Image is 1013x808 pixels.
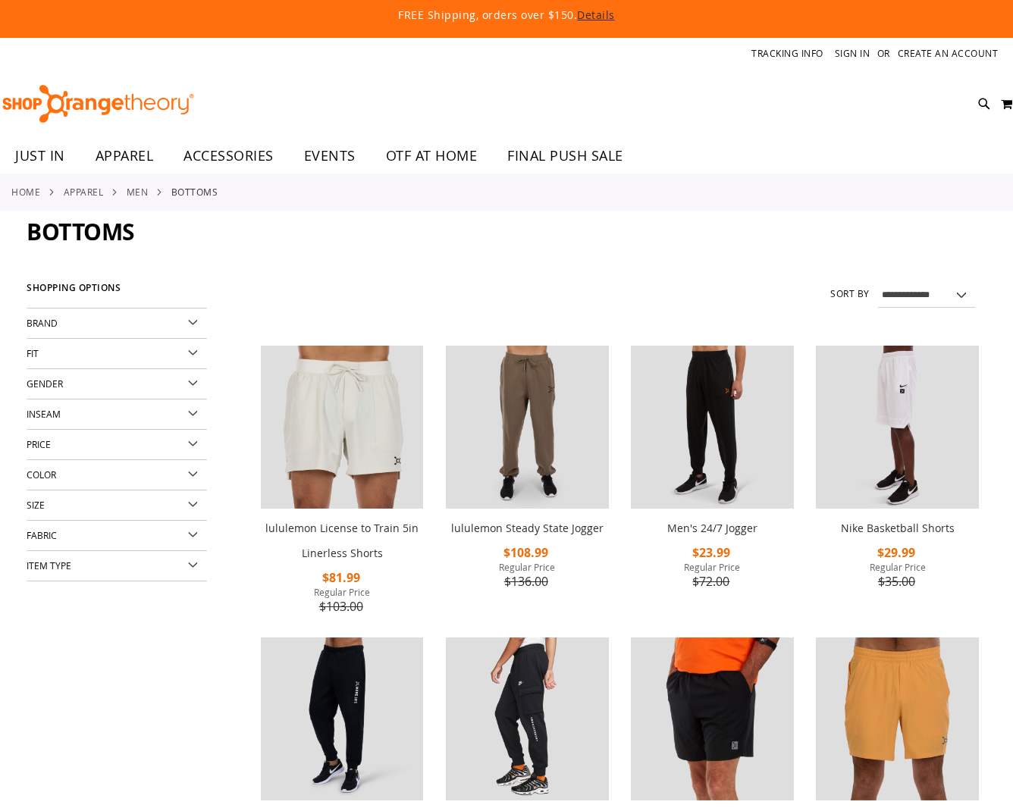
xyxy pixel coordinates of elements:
[27,529,57,541] span: Fabric
[322,569,362,586] span: $81.99
[451,521,604,535] a: lululemon Steady State Jogger
[631,637,793,803] a: Product image for Run Short
[631,561,793,573] span: Regular Price
[304,139,356,173] span: EVENTS
[816,561,978,573] span: Regular Price
[168,139,289,174] a: ACCESSORIES
[371,139,493,174] a: OTF AT HOME
[27,460,207,490] div: Color
[96,139,154,173] span: APPAREL
[507,139,623,173] span: FINAL PUSH SALE
[577,8,615,22] a: Details
[27,377,63,390] span: Gender
[446,637,608,800] img: Product image for Nike Mens Club Cargo Pant
[265,521,419,560] a: lululemon License to Train 5in Linerless Shorts
[27,499,45,511] span: Size
[183,139,274,173] span: ACCESSORIES
[841,521,955,535] a: Nike Basketball Shorts
[816,637,978,803] a: Product image for lululemon Pace Breaker Short 7in Linerless
[504,573,550,590] span: $136.00
[835,47,870,60] a: Sign In
[631,346,793,508] img: Product image for 24/7 Jogger
[446,346,608,508] img: lululemon Steady State Jogger
[27,559,71,572] span: Item Type
[751,47,823,60] a: Tracking Info
[171,185,218,199] strong: Bottoms
[667,521,757,535] a: Men's 24/7 Jogger
[27,276,207,308] strong: Shopping Options
[27,468,56,481] span: Color
[27,551,207,581] div: Item Type
[446,346,608,511] a: lululemon Steady State Jogger
[11,185,40,199] a: Home
[692,573,732,590] span: $72.00
[127,185,149,199] a: MEN
[623,338,801,630] div: product
[27,339,207,369] div: Fit
[898,47,999,60] a: Create an Account
[27,490,207,521] div: Size
[446,561,608,573] span: Regular Price
[27,308,207,339] div: Brand
[253,338,431,655] div: product
[27,430,207,460] div: Price
[492,139,638,174] a: FINAL PUSH SALE
[319,598,365,615] span: $103.00
[27,216,135,247] span: Bottoms
[816,346,978,508] img: Product image for Nike Basketball Shorts
[830,287,870,300] label: Sort By
[27,399,207,430] div: Inseam
[27,408,61,420] span: Inseam
[27,347,39,359] span: Fit
[631,346,793,511] a: Product image for 24/7 Jogger
[27,521,207,551] div: Fabric
[386,139,478,173] span: OTF AT HOME
[289,139,371,174] a: EVENTS
[261,586,423,598] span: Regular Price
[503,544,550,561] span: $108.99
[27,369,207,399] div: Gender
[27,317,58,329] span: Brand
[27,438,51,450] span: Price
[631,637,793,800] img: Product image for Run Short
[261,346,423,511] a: lululemon License to Train 5in Linerless Shorts
[58,8,955,23] p: FREE Shipping, orders over $150.
[438,338,616,630] div: product
[15,139,65,173] span: JUST IN
[877,544,917,561] span: $29.99
[261,637,423,800] img: Product image for Unisex Sweat Jogger
[261,637,423,803] a: Product image for Unisex Sweat Jogger
[446,637,608,803] a: Product image for Nike Mens Club Cargo Pant
[808,338,986,630] div: product
[64,185,104,199] a: APPAREL
[692,544,732,561] span: $23.99
[816,637,978,800] img: Product image for lululemon Pace Breaker Short 7in Linerless
[80,139,169,173] a: APPAREL
[261,346,423,508] img: lululemon License to Train 5in Linerless Shorts
[816,346,978,511] a: Product image for Nike Basketball Shorts
[878,573,917,590] span: $35.00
